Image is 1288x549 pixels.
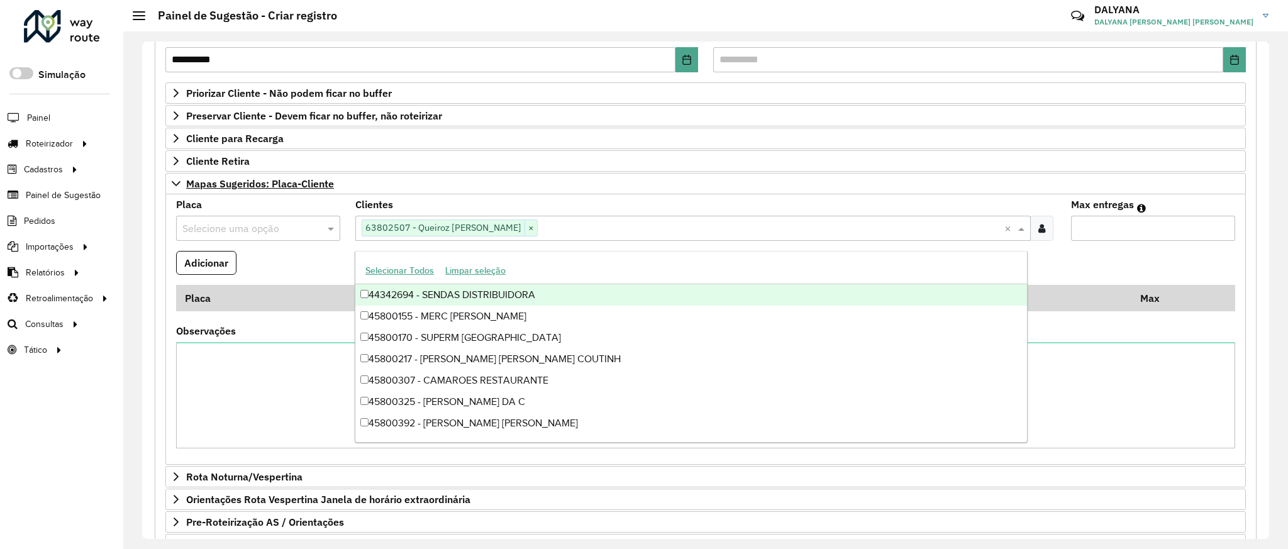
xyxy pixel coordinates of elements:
div: 45800170 - SUPERM [GEOGRAPHIC_DATA] [355,327,1027,348]
span: 63802507 - Queiroz [PERSON_NAME] [362,220,525,235]
div: Mapas Sugeridos: Placa-Cliente [165,194,1246,465]
a: Cliente para Recarga [165,128,1246,149]
span: Cadastros [24,163,63,176]
span: Consultas [25,318,64,331]
label: Max entregas [1071,197,1134,212]
button: Limpar seleção [440,261,511,280]
a: Rota Noturna/Vespertina [165,466,1246,487]
div: 45800155 - MERC [PERSON_NAME] [355,306,1027,327]
span: × [525,221,537,236]
span: Preservar Cliente - Devem ficar no buffer, não roteirizar [186,111,442,121]
span: Orientações Rota Vespertina Janela de horário extraordinária [186,494,470,504]
em: Máximo de clientes que serão colocados na mesma rota com os clientes informados [1137,203,1146,213]
span: Relatórios [26,266,65,279]
span: Painel [27,111,50,125]
span: Clear all [1004,221,1015,236]
span: Mapas Sugeridos: Placa-Cliente [186,179,334,189]
h3: DALYANA [1094,4,1253,16]
label: Observações [176,323,236,338]
a: Cliente Retira [165,150,1246,172]
ng-dropdown-panel: Options list [355,251,1028,443]
div: 45800325 - [PERSON_NAME] DA C [355,391,1027,413]
a: Priorizar Cliente - Não podem ficar no buffer [165,82,1246,104]
span: DALYANA [PERSON_NAME] [PERSON_NAME] [1094,16,1253,28]
span: Cliente para Recarga [186,133,284,143]
button: Selecionar Todos [360,261,440,280]
span: Pre-Roteirização AS / Orientações [186,517,344,527]
span: Tático [24,343,47,357]
h2: Painel de Sugestão - Criar registro [145,9,337,23]
div: 45800217 - [PERSON_NAME] [PERSON_NAME] COUTINH [355,348,1027,370]
div: 45800392 - [PERSON_NAME] [PERSON_NAME] [355,413,1027,434]
a: Pre-Roteirização AS / Orientações [165,511,1246,533]
a: Contato Rápido [1064,3,1091,30]
span: Importações [26,240,74,253]
button: Choose Date [1223,47,1246,72]
th: Max [1131,285,1182,311]
span: Roteirizador [26,137,73,150]
button: Adicionar [176,251,236,275]
button: Choose Date [675,47,698,72]
div: 45800473 - [PERSON_NAME] [355,434,1027,455]
label: Clientes [355,197,393,212]
a: Mapas Sugeridos: Placa-Cliente [165,173,1246,194]
span: Priorizar Cliente - Não podem ficar no buffer [186,88,392,98]
th: Placa [176,285,360,311]
span: Retroalimentação [26,292,93,305]
div: 44342694 - SENDAS DISTRIBUIDORA [355,284,1027,306]
span: Cliente Retira [186,156,250,166]
span: Pedidos [24,214,55,228]
div: 45800307 - CAMAROES RESTAURANTE [355,370,1027,391]
span: Rota Noturna/Vespertina [186,472,303,482]
a: Orientações Rota Vespertina Janela de horário extraordinária [165,489,1246,510]
label: Simulação [38,67,86,82]
label: Placa [176,197,202,212]
a: Preservar Cliente - Devem ficar no buffer, não roteirizar [165,105,1246,126]
span: Painel de Sugestão [26,189,101,202]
